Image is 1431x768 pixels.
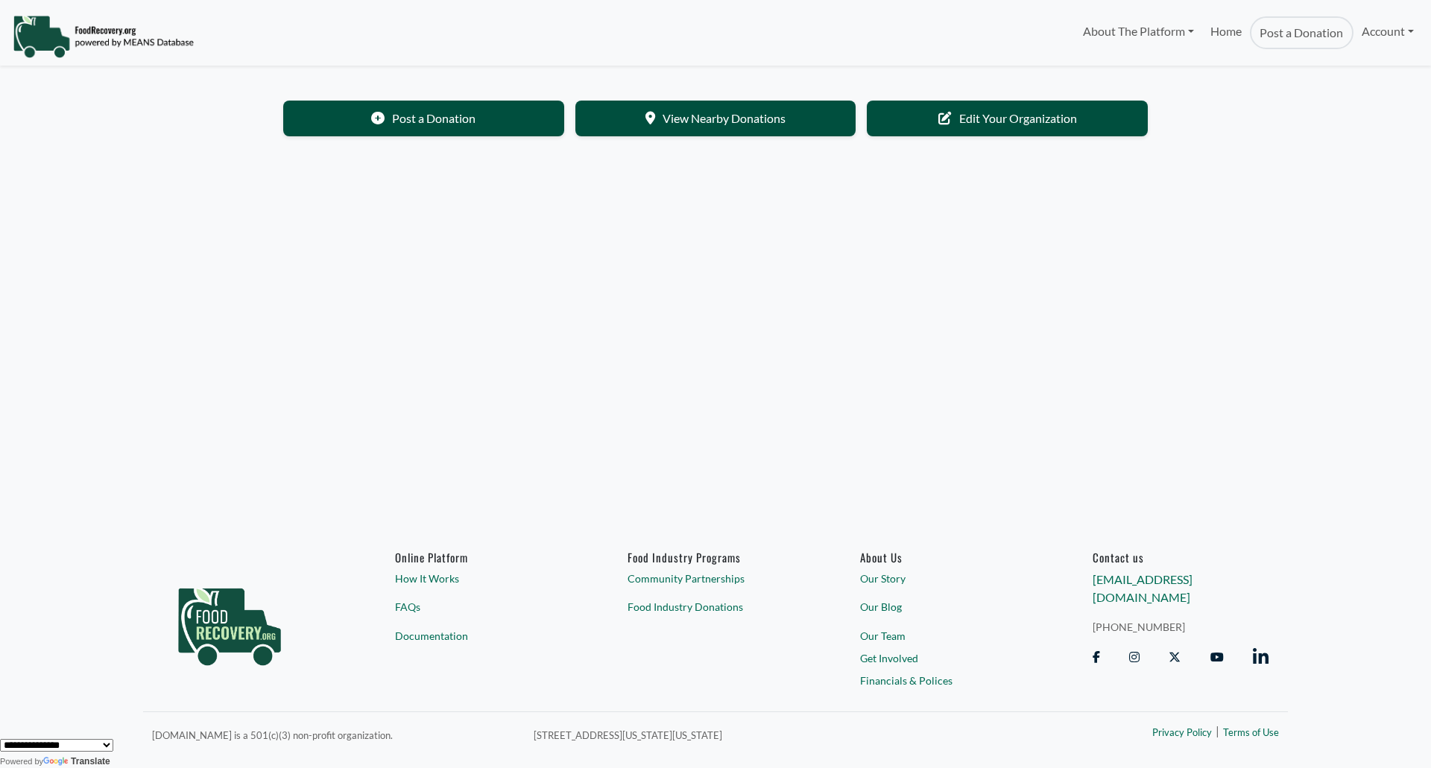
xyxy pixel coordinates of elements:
h6: Online Platform [395,550,571,564]
a: About The Platform [1074,16,1201,46]
a: Get Involved [860,650,1036,666]
h6: Food Industry Programs [628,550,803,564]
img: Google Translate [43,757,71,767]
img: food_recovery_green_logo-76242d7a27de7ed26b67be613a865d9c9037ba317089b267e0515145e5e51427.png [162,550,297,692]
span: | [1216,722,1219,740]
a: Translate [43,756,110,767]
a: Community Partnerships [628,571,803,586]
a: Privacy Policy [1152,726,1212,740]
a: Our Blog [860,599,1036,615]
a: Account [1353,16,1422,46]
a: How It Works [395,571,571,586]
a: Our Story [860,571,1036,586]
a: View Nearby Donations [575,101,856,136]
a: [PHONE_NUMBER] [1093,619,1269,635]
a: Food Industry Donations [628,599,803,615]
img: NavigationLogo_FoodRecovery-91c16205cd0af1ed486a0f1a7774a6544ea792ac00100771e7dd3ec7c0e58e41.png [13,14,194,59]
a: Home [1202,16,1250,49]
p: [STREET_ADDRESS][US_STATE][US_STATE] [534,726,993,743]
p: [DOMAIN_NAME] is a 501(c)(3) non-profit organization. [152,726,516,743]
a: Financials & Polices [860,672,1036,688]
a: Post a Donation [1250,16,1353,49]
a: Documentation [395,628,571,644]
a: Our Team [860,628,1036,644]
a: Edit Your Organization [867,101,1148,136]
a: [EMAIL_ADDRESS][DOMAIN_NAME] [1093,572,1192,604]
a: Terms of Use [1223,726,1279,740]
a: FAQs [395,599,571,615]
h6: Contact us [1093,550,1269,564]
a: About Us [860,550,1036,564]
a: Post a Donation [283,101,564,136]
